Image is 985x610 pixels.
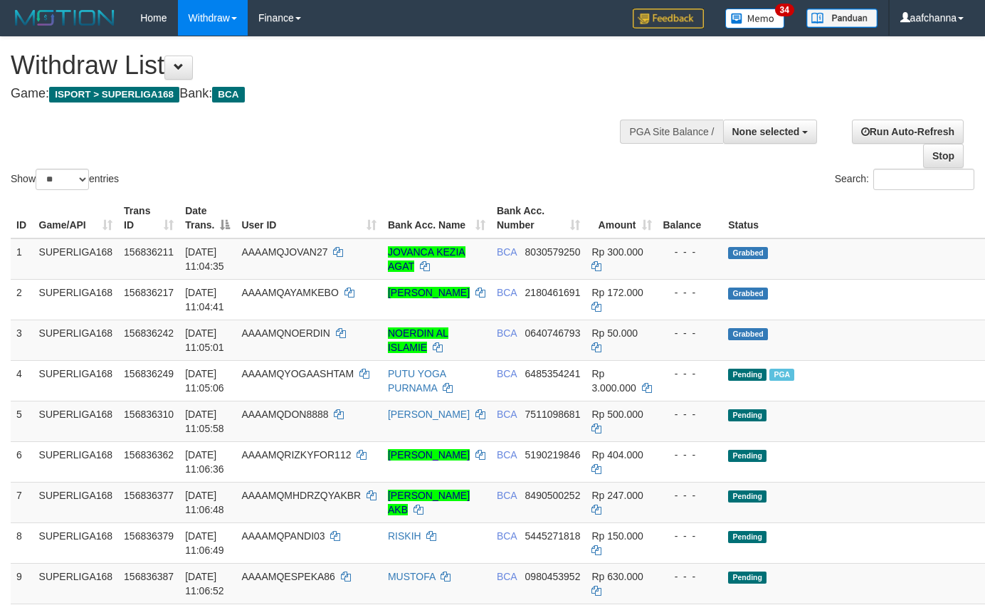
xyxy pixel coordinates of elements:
[241,571,335,582] span: AAAAMQESPEKA86
[728,288,768,300] span: Grabbed
[525,449,581,461] span: Copy 5190219846 to clipboard
[525,530,581,542] span: Copy 5445271818 to clipboard
[33,441,119,482] td: SUPERLIGA168
[124,287,174,298] span: 156836217
[806,9,878,28] img: panduan.png
[591,327,638,339] span: Rp 50.000
[497,246,517,258] span: BCA
[185,368,224,394] span: [DATE] 11:05:06
[663,569,717,584] div: - - -
[33,238,119,280] td: SUPERLIGA168
[663,285,717,300] div: - - -
[33,198,119,238] th: Game/API: activate to sort column ascending
[852,120,964,144] a: Run Auto-Refresh
[497,571,517,582] span: BCA
[11,441,33,482] td: 6
[241,409,328,420] span: AAAAMQDON8888
[11,482,33,522] td: 7
[835,169,974,190] label: Search:
[728,572,767,584] span: Pending
[185,409,224,434] span: [DATE] 11:05:58
[591,287,643,298] span: Rp 172.000
[591,368,636,394] span: Rp 3.000.000
[769,369,794,381] span: Marked by aafsoycanthlai
[388,327,448,353] a: NOERDIN AL ISLAMIE
[124,571,174,582] span: 156836387
[388,246,465,272] a: JOVANCA KEZIA AGAT
[728,247,768,259] span: Grabbed
[775,4,794,16] span: 34
[11,320,33,360] td: 3
[497,287,517,298] span: BCA
[723,120,818,144] button: None selected
[124,368,174,379] span: 156836249
[33,320,119,360] td: SUPERLIGA168
[388,530,421,542] a: RISKIH
[497,327,517,339] span: BCA
[728,409,767,421] span: Pending
[185,530,224,556] span: [DATE] 11:06:49
[33,401,119,441] td: SUPERLIGA168
[179,198,236,238] th: Date Trans.: activate to sort column descending
[36,169,89,190] select: Showentries
[236,198,382,238] th: User ID: activate to sort column ascending
[212,87,244,102] span: BCA
[497,409,517,420] span: BCA
[658,198,723,238] th: Balance
[33,360,119,401] td: SUPERLIGA168
[663,448,717,462] div: - - -
[11,7,119,28] img: MOTION_logo.png
[11,401,33,441] td: 5
[620,120,722,144] div: PGA Site Balance /
[728,328,768,340] span: Grabbed
[591,409,643,420] span: Rp 500.000
[586,198,657,238] th: Amount: activate to sort column ascending
[185,327,224,353] span: [DATE] 11:05:01
[241,530,325,542] span: AAAAMQPANDI03
[728,369,767,381] span: Pending
[497,449,517,461] span: BCA
[525,287,581,298] span: Copy 2180461691 to clipboard
[11,51,643,80] h1: Withdraw List
[185,571,224,596] span: [DATE] 11:06:52
[124,490,174,501] span: 156836377
[591,449,643,461] span: Rp 404.000
[382,198,491,238] th: Bank Acc. Name: activate to sort column ascending
[873,169,974,190] input: Search:
[525,327,581,339] span: Copy 0640746793 to clipboard
[497,368,517,379] span: BCA
[497,490,517,501] span: BCA
[33,522,119,563] td: SUPERLIGA168
[491,198,586,238] th: Bank Acc. Number: activate to sort column ascending
[725,9,785,28] img: Button%20Memo.svg
[118,198,179,238] th: Trans ID: activate to sort column ascending
[388,490,470,515] a: [PERSON_NAME] AKB
[124,530,174,542] span: 156836379
[388,449,470,461] a: [PERSON_NAME]
[11,198,33,238] th: ID
[388,409,470,420] a: [PERSON_NAME]
[124,449,174,461] span: 156836362
[185,449,224,475] span: [DATE] 11:06:36
[33,563,119,604] td: SUPERLIGA168
[525,368,581,379] span: Copy 6485354241 to clipboard
[663,529,717,543] div: - - -
[728,490,767,503] span: Pending
[923,144,964,168] a: Stop
[11,169,119,190] label: Show entries
[732,126,800,137] span: None selected
[124,409,174,420] span: 156836310
[241,368,354,379] span: AAAAMQYOGAASHTAM
[124,246,174,258] span: 156836211
[525,571,581,582] span: Copy 0980453952 to clipboard
[591,571,643,582] span: Rp 630.000
[11,563,33,604] td: 9
[663,488,717,503] div: - - -
[663,245,717,259] div: - - -
[241,490,361,501] span: AAAAMQMHDRZQYAKBR
[185,287,224,312] span: [DATE] 11:04:41
[11,360,33,401] td: 4
[525,490,581,501] span: Copy 8490500252 to clipboard
[124,327,174,339] span: 156836242
[185,490,224,515] span: [DATE] 11:06:48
